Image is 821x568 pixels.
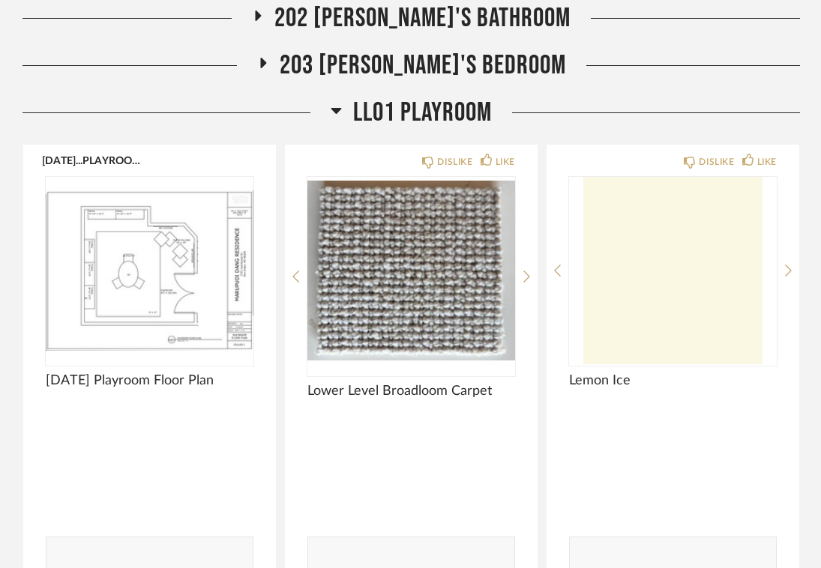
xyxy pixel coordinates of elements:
[46,177,253,364] img: undefined
[699,154,734,169] div: DISLIKE
[46,372,253,389] span: [DATE] Playroom Floor Plan
[353,97,492,129] span: LL01 Playroom
[42,154,146,166] button: [DATE]...PLAYROOM.pdf
[274,2,571,34] span: 202 [PERSON_NAME]'s Bathroom
[569,177,777,364] img: undefined
[757,154,777,169] div: LIKE
[569,372,777,389] span: Lemon Ice
[307,177,515,364] div: 0
[307,177,515,364] img: undefined
[437,154,472,169] div: DISLIKE
[307,383,515,399] span: Lower Level Broadloom Carpet
[280,49,566,82] span: 203 [PERSON_NAME]'s Bedroom
[496,154,515,169] div: LIKE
